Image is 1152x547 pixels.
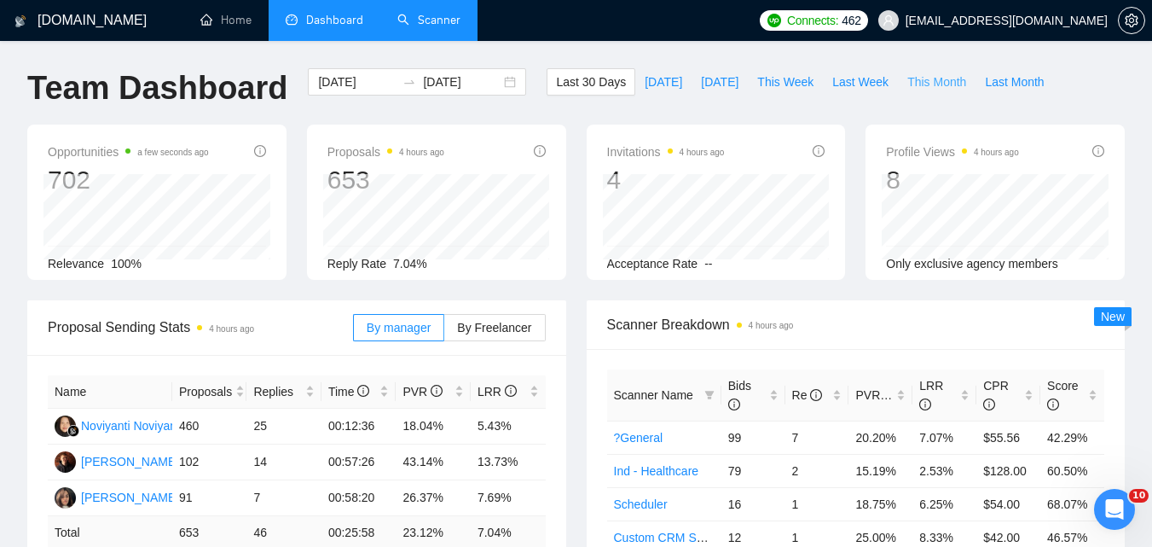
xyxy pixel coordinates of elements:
[1040,487,1104,521] td: 68.07%
[848,421,912,454] td: 20.20%
[748,68,823,96] button: This Week
[327,164,444,196] div: 653
[1092,145,1104,157] span: info-circle
[55,418,182,432] a: NNNoviyanti Noviyanti
[757,73,813,91] span: This Week
[614,388,693,402] span: Scanner Name
[883,15,894,26] span: user
[607,164,725,196] div: 4
[81,488,179,507] div: [PERSON_NAME]
[823,68,898,96] button: Last Week
[607,142,725,162] span: Invitations
[912,421,976,454] td: 7.07%
[254,145,266,157] span: info-circle
[321,409,397,445] td: 00:12:36
[645,73,682,91] span: [DATE]
[48,317,353,338] span: Proposal Sending Stats
[832,73,889,91] span: Last Week
[431,385,443,397] span: info-circle
[1118,14,1145,27] a: setting
[1119,14,1144,27] span: setting
[886,164,1019,196] div: 8
[253,382,302,401] span: Replies
[327,257,386,271] span: Reply Rate
[556,73,626,91] span: Last 30 Days
[172,409,247,445] td: 460
[886,142,1019,162] span: Profile Views
[785,421,849,454] td: 7
[534,145,546,157] span: info-circle
[397,13,460,27] a: searchScanner
[792,388,823,402] span: Re
[976,454,1040,487] td: $128.00
[976,487,1040,521] td: $54.00
[1040,454,1104,487] td: 60.50%
[1101,310,1125,323] span: New
[749,321,794,330] time: 4 hours ago
[14,8,26,35] img: logo
[67,425,79,437] img: gigradar-bm.png
[55,487,76,509] img: KA
[614,531,729,544] a: Custom CRM System
[328,385,369,399] span: Time
[172,445,247,480] td: 102
[172,480,247,516] td: 91
[179,382,232,401] span: Proposals
[728,379,751,411] span: Bids
[704,257,712,271] span: --
[48,142,209,162] span: Opportunities
[471,409,546,445] td: 5.43%
[327,142,444,162] span: Proposals
[81,452,179,471] div: [PERSON_NAME]
[396,409,471,445] td: 18.04%
[246,480,321,516] td: 7
[246,375,321,409] th: Replies
[1129,489,1149,503] span: 10
[701,73,738,91] span: [DATE]
[367,321,431,335] span: By manager
[396,445,471,480] td: 43.14%
[701,382,718,408] span: filter
[246,445,321,480] td: 14
[27,68,287,108] h1: Team Dashboard
[48,375,172,409] th: Name
[907,73,966,91] span: This Month
[471,445,546,480] td: 13.73%
[692,68,748,96] button: [DATE]
[848,487,912,521] td: 18.75%
[55,490,179,503] a: KA[PERSON_NAME]
[200,13,252,27] a: homeHome
[321,445,397,480] td: 00:57:26
[810,389,822,401] span: info-circle
[55,451,76,473] img: AS
[607,314,1105,335] span: Scanner Breakdown
[396,480,471,516] td: 26.37%
[48,257,104,271] span: Relevance
[402,75,416,89] span: to
[785,454,849,487] td: 2
[614,498,668,511] a: Scheduler
[912,454,976,487] td: 2.53%
[547,68,635,96] button: Last 30 Days
[842,11,860,30] span: 462
[81,416,182,435] div: Noviyanti Noviyanti
[471,480,546,516] td: 7.69%
[975,68,1053,96] button: Last Month
[357,385,369,397] span: info-circle
[1040,421,1104,454] td: 42.29%
[246,409,321,445] td: 25
[607,257,698,271] span: Acceptance Rate
[137,148,208,157] time: a few seconds ago
[286,14,298,26] span: dashboard
[402,385,443,399] span: PVR
[399,148,444,157] time: 4 hours ago
[505,385,517,397] span: info-circle
[111,257,142,271] span: 100%
[785,487,849,521] td: 1
[919,379,943,411] span: LRR
[48,164,209,196] div: 702
[423,73,501,91] input: End date
[1118,7,1145,34] button: setting
[848,454,912,487] td: 15.19%
[721,421,785,454] td: 99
